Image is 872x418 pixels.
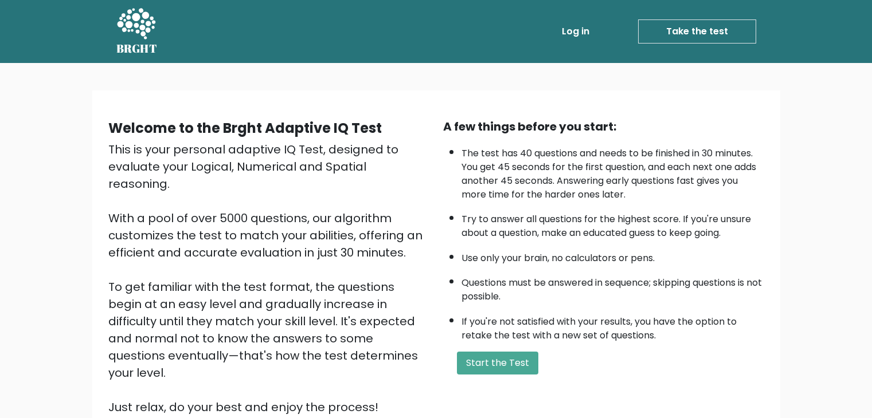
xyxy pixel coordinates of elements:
li: Questions must be answered in sequence; skipping questions is not possible. [462,270,764,303]
h5: BRGHT [116,42,158,56]
div: This is your personal adaptive IQ Test, designed to evaluate your Logical, Numerical and Spatial ... [108,141,429,416]
button: Start the Test [457,352,538,374]
b: Welcome to the Brght Adaptive IQ Test [108,119,382,137]
div: A few things before you start: [443,118,764,135]
a: BRGHT [116,5,158,58]
li: Try to answer all questions for the highest score. If you're unsure about a question, make an edu... [462,207,764,240]
li: Use only your brain, no calculators or pens. [462,246,764,265]
li: If you're not satisfied with your results, you have the option to retake the test with a new set ... [462,309,764,342]
a: Log in [557,20,594,43]
a: Take the test [638,19,756,44]
li: The test has 40 questions and needs to be finished in 30 minutes. You get 45 seconds for the firs... [462,141,764,202]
